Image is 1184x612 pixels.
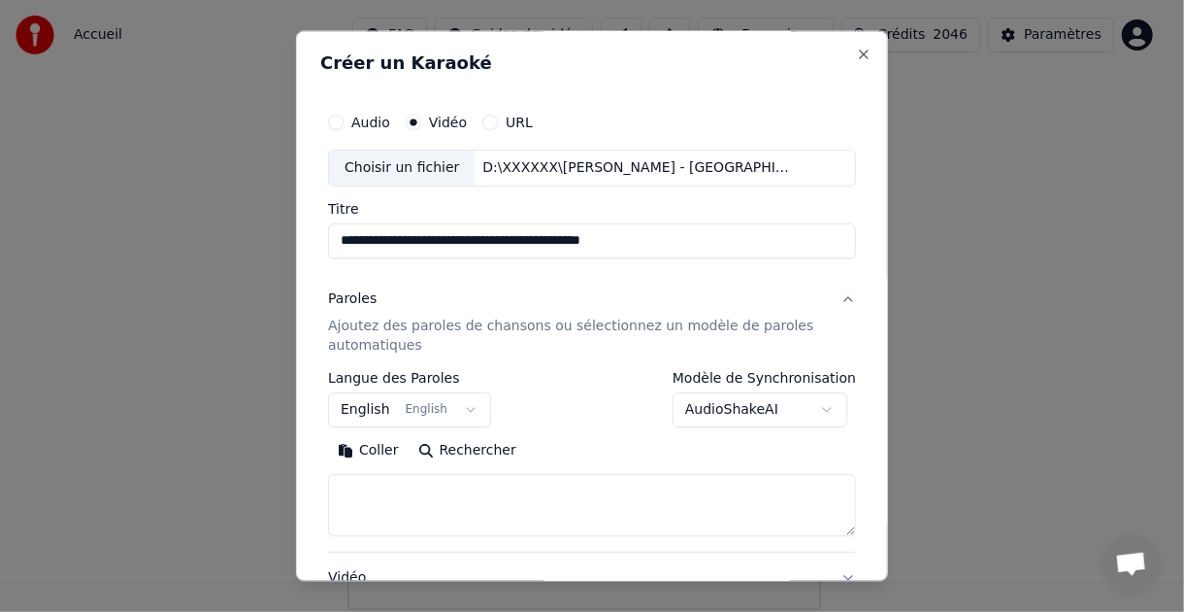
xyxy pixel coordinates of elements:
h2: Créer un Karaoké [320,55,864,73]
label: Langue des Paroles [328,371,491,385]
div: D:\XXXXXX\[PERSON_NAME] - [GEOGRAPHIC_DATA] Love - Madame [PERSON_NAME].mp4 [475,159,805,179]
button: Rechercher [409,435,526,466]
div: ParolesAjoutez des paroles de chansons ou sélectionnez un modèle de paroles automatiques [328,371,856,552]
label: Audio [351,117,390,130]
p: Ajoutez des paroles de chansons ou sélectionnez un modèle de paroles automatiques [328,317,825,356]
label: Vidéo [429,117,467,130]
button: Coller [328,435,409,466]
label: Modèle de Synchronisation [673,371,856,385]
label: URL [506,117,533,130]
button: ParolesAjoutez des paroles de chansons ou sélectionnez un modèle de paroles automatiques [328,274,856,371]
div: Choisir un fichier [329,152,475,187]
div: Paroles [328,289,377,309]
label: Titre [328,202,856,216]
